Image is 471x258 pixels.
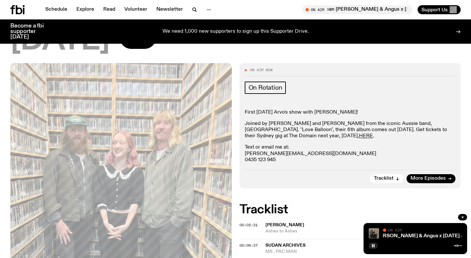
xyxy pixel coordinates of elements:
[388,228,402,232] span: On Air
[245,121,456,140] p: Joined by [PERSON_NAME] and [PERSON_NAME] from the iconic Aussie band, [GEOGRAPHIC_DATA]. "Love B...
[374,176,394,181] span: Tracklist
[10,26,109,55] span: [DATE]
[240,222,258,228] span: 00:02:31
[152,5,187,14] a: Newsletter
[163,29,309,35] p: We need 1,000 new supporters to sign up this Supporter Drive.
[120,5,151,14] a: Volunteer
[240,243,258,248] span: 00:06:37
[265,223,304,227] span: [PERSON_NAME]
[265,243,306,248] span: Sudan Archives
[41,5,71,14] a: Schedule
[10,23,52,40] h3: Become a fbi supporter [DATE]
[370,174,403,183] button: Tracklist
[421,7,448,13] span: Support Us
[99,5,119,14] a: Read
[240,204,461,216] h2: Tracklist
[302,5,412,14] button: On AirOcean [PERSON_NAME] & Angus x [DATE] Arvos
[249,84,282,91] span: On Rotation
[265,249,461,255] span: MS . PAC MAN
[359,133,373,139] a: HERE
[245,82,286,94] a: On Rotation
[245,109,456,116] p: First [DATE] Arvo's show with [PERSON_NAME]!
[410,176,446,181] span: More Episodes
[250,68,273,72] span: On Air Now
[418,5,461,14] button: Support Us
[245,144,456,163] p: Text or email me at: 0435 123 945
[245,151,376,156] a: [PERSON_NAME][EMAIL_ADDRESS][DOMAIN_NAME]
[265,228,461,234] span: Ashes to Ashes
[407,174,455,183] a: More Episodes
[73,5,98,14] a: Explore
